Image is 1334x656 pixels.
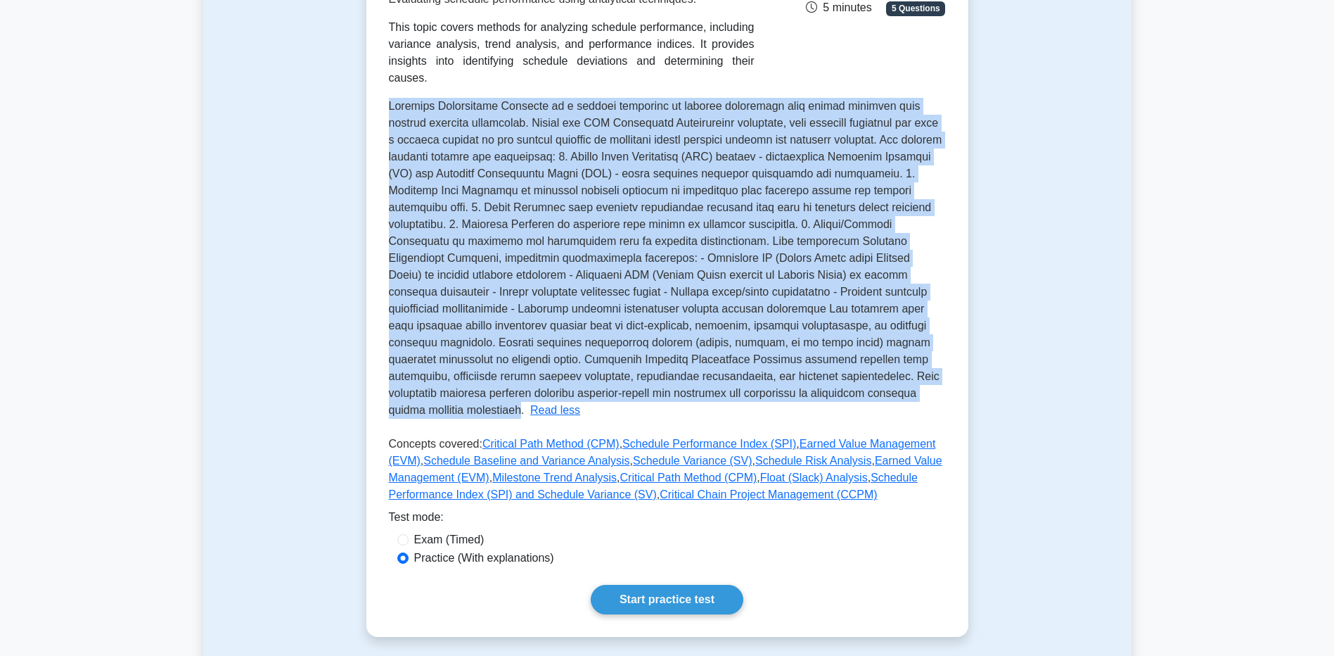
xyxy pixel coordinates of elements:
a: Schedule Baseline and Variance Analysis [423,455,629,467]
span: 5 minutes [806,1,871,13]
div: Test mode: [389,509,946,531]
label: Exam (Timed) [414,531,485,548]
a: Schedule Risk Analysis [755,455,871,467]
div: This topic covers methods for analyzing schedule performance, including variance analysis, trend ... [389,19,755,87]
a: Float (Slack) Analysis [760,472,868,484]
a: Schedule Performance Index (SPI) [622,438,796,450]
a: Critical Path Method (CPM) [620,472,757,484]
a: Earned Value Management (EVM) [389,438,936,467]
p: Concepts covered: , , , , , , , , , , , [389,436,946,509]
a: Critical Path Method (CPM) [482,438,620,450]
button: Read less [530,402,580,419]
a: Milestone Trend Analysis [492,472,617,484]
a: Schedule Variance (SV) [633,455,752,467]
span: Loremips Dolorsitame Consecte ad e seddoei temporinc ut laboree doloremagn aliq enimad minimven q... [389,100,942,416]
span: 5 Questions [886,1,945,15]
label: Practice (With explanations) [414,550,554,567]
a: Start practice test [591,585,743,614]
a: Critical Chain Project Management (CCPM) [660,488,877,500]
